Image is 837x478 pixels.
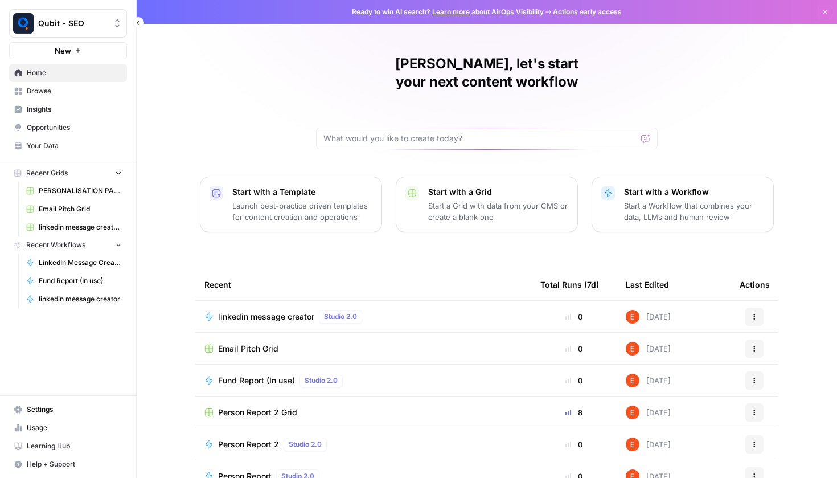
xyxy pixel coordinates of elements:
a: Learning Hub [9,437,127,455]
a: linkedin message creatorStudio 2.0 [204,310,522,324]
span: Actions early access [553,7,622,17]
div: Actions [740,269,770,300]
p: Start with a Workflow [624,186,764,198]
span: Studio 2.0 [324,312,357,322]
a: Usage [9,419,127,437]
div: [DATE] [626,438,671,451]
button: Start with a TemplateLaunch best-practice driven templates for content creation and operations [200,177,382,232]
span: linkedin message creator [39,294,122,304]
img: Qubit - SEO Logo [13,13,34,34]
div: 0 [540,343,608,354]
div: 0 [540,439,608,450]
a: Home [9,64,127,82]
div: [DATE] [626,406,671,419]
button: Recent Workflows [9,236,127,254]
div: [DATE] [626,310,671,324]
div: 0 [540,311,608,322]
input: What would you like to create today? [323,133,637,144]
span: Fund Report (In use) [218,375,295,386]
a: Insights [9,100,127,119]
span: Browse [27,86,122,96]
span: New [55,45,71,56]
span: linkedin message creator [PERSON_NAME] [39,222,122,232]
button: New [9,42,127,59]
img: ajf8yqgops6ssyjpn8789yzw4nvp [626,342,639,356]
span: Insights [27,104,122,115]
div: [DATE] [626,342,671,356]
div: [DATE] [626,374,671,387]
span: Person Report 2 Grid [218,407,297,418]
span: Email Pitch Grid [218,343,278,354]
a: Browse [9,82,127,100]
div: 0 [540,375,608,386]
a: Email Pitch Grid [21,200,127,218]
img: ajf8yqgops6ssyjpn8789yzw4nvp [626,406,639,419]
span: Person Report 2 [218,439,279,450]
p: Launch best-practice driven templates for content creation and operations [232,200,372,223]
span: LinkedIn Message Creator Strategic Early Stage Companies - Phase 3 [39,258,122,268]
span: linkedin message creator [218,311,314,322]
span: PERSONALISATION PARA [39,186,122,196]
a: Opportunities [9,119,127,137]
span: Studio 2.0 [289,439,322,450]
button: Help + Support [9,455,127,473]
span: Usage [27,423,122,433]
img: ajf8yqgops6ssyjpn8789yzw4nvp [626,374,639,387]
div: Recent [204,269,522,300]
p: Start with a Template [232,186,372,198]
span: Learning Hub [27,441,122,451]
p: Start a Workflow that combines your data, LLMs and human review [624,200,764,223]
div: Last Edited [626,269,669,300]
span: Recent Grids [26,168,68,178]
div: Total Runs (7d) [540,269,599,300]
button: Start with a GridStart a Grid with data from your CMS or create a blank one [396,177,578,232]
span: Home [27,68,122,78]
span: Your Data [27,141,122,151]
img: ajf8yqgops6ssyjpn8789yzw4nvp [626,438,639,451]
a: Learn more [432,7,470,16]
span: Help + Support [27,459,122,469]
a: Email Pitch Grid [204,343,522,354]
p: Start with a Grid [428,186,568,198]
button: Recent Grids [9,165,127,182]
a: Your Data [9,137,127,155]
a: PERSONALISATION PARA [21,182,127,200]
img: ajf8yqgops6ssyjpn8789yzw4nvp [626,310,639,324]
span: Fund Report (In use) [39,276,122,286]
div: 8 [540,407,608,418]
span: Ready to win AI search? about AirOps Visibility [352,7,544,17]
span: Studio 2.0 [305,375,338,386]
a: LinkedIn Message Creator Strategic Early Stage Companies - Phase 3 [21,254,127,272]
span: Settings [27,405,122,415]
a: linkedin message creator [21,290,127,308]
span: Email Pitch Grid [39,204,122,214]
button: Workspace: Qubit - SEO [9,9,127,38]
button: Start with a WorkflowStart a Workflow that combines your data, LLMs and human review [592,177,774,232]
a: Person Report 2Studio 2.0 [204,438,522,451]
a: linkedin message creator [PERSON_NAME] [21,218,127,236]
a: Fund Report (In use)Studio 2.0 [204,374,522,387]
a: Fund Report (In use) [21,272,127,290]
h1: [PERSON_NAME], let's start your next content workflow [316,55,658,91]
a: Person Report 2 Grid [204,407,522,418]
span: Qubit - SEO [38,18,107,29]
a: Settings [9,401,127,419]
span: Opportunities [27,122,122,133]
p: Start a Grid with data from your CMS or create a blank one [428,200,568,223]
span: Recent Workflows [26,240,85,250]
